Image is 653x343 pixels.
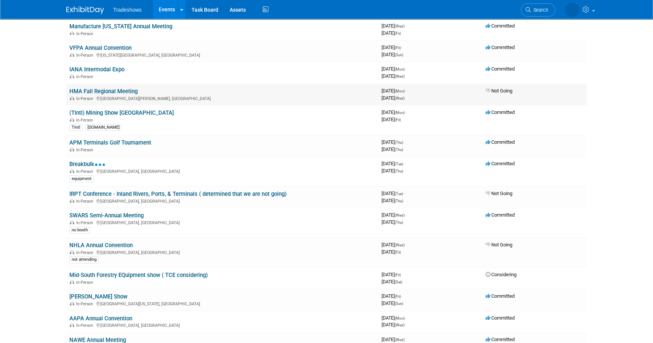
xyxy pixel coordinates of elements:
[76,169,95,174] span: In-Person
[395,192,403,196] span: (Tue)
[70,280,74,284] img: In-Person Event
[69,256,99,263] div: not attending
[69,45,132,51] a: VFPA Annual Convention
[404,161,405,166] span: -
[395,89,405,93] span: (Mon)
[70,96,74,100] img: In-Person Event
[486,109,515,115] span: Committed
[382,30,401,36] span: [DATE]
[406,109,407,115] span: -
[406,242,407,248] span: -
[531,7,548,13] span: Search
[395,199,403,203] span: (Thu)
[76,301,95,306] span: In-Person
[70,148,74,151] img: In-Person Event
[382,109,407,115] span: [DATE]
[76,53,95,58] span: In-Person
[382,52,403,57] span: [DATE]
[113,7,142,13] span: Tradeshows
[76,199,95,204] span: In-Person
[70,74,74,78] img: In-Person Event
[382,322,405,328] span: [DATE]
[382,146,403,152] span: [DATE]
[70,53,74,57] img: In-Person Event
[69,175,94,182] div: equipment
[76,148,95,152] span: In-Person
[382,45,403,50] span: [DATE]
[406,88,407,94] span: -
[395,74,405,78] span: (Wed)
[76,250,95,255] span: In-Person
[486,66,515,72] span: Committed
[69,109,174,116] a: (TIntl) Mining Show [GEOGRAPHIC_DATA]
[382,198,403,203] span: [DATE]
[395,250,401,254] span: (Fri)
[85,124,122,131] div: [DOMAIN_NAME]
[486,315,515,321] span: Committed
[486,139,515,145] span: Committed
[382,191,405,196] span: [DATE]
[70,220,74,224] img: In-Person Event
[402,293,403,299] span: -
[395,67,405,71] span: (Mon)
[69,139,151,146] a: APM Terminals Golf Tournament
[69,315,132,322] a: AAPA Annual Convention
[69,293,127,300] a: [PERSON_NAME] Show
[382,139,405,145] span: [DATE]
[69,249,376,255] div: [GEOGRAPHIC_DATA], [GEOGRAPHIC_DATA]
[395,24,405,28] span: (Wed)
[76,323,95,328] span: In-Person
[69,242,133,249] a: NHLA Annual Convention
[69,95,376,101] div: [GEOGRAPHIC_DATA][PERSON_NAME], [GEOGRAPHIC_DATA]
[70,301,74,305] img: In-Person Event
[395,301,403,306] span: (Sun)
[69,168,376,174] div: [GEOGRAPHIC_DATA], [GEOGRAPHIC_DATA]
[395,169,403,173] span: (Thu)
[395,162,403,166] span: (Tue)
[486,191,512,196] span: Not Going
[382,337,407,342] span: [DATE]
[395,338,405,342] span: (Wed)
[395,118,401,122] span: (Fri)
[69,23,172,30] a: Manufacture [US_STATE] Annual Meeting
[382,95,405,101] span: [DATE]
[70,323,74,327] img: In-Person Event
[404,191,405,196] span: -
[69,191,287,197] a: IRPT Conference - Inland Rivers, Ports, & Terminals ( determined that we are not going)
[69,227,90,234] div: no booth
[382,168,403,174] span: [DATE]
[382,73,405,79] span: [DATE]
[395,280,402,284] span: (Sat)
[76,96,95,101] span: In-Person
[395,31,401,35] span: (Fri)
[382,212,407,218] span: [DATE]
[382,117,401,122] span: [DATE]
[402,272,403,277] span: -
[565,3,579,17] img: Matlyn Lowrey
[395,46,401,50] span: (Fri)
[395,294,401,298] span: (Fri)
[486,337,515,342] span: Committed
[395,140,403,145] span: (Thu)
[69,300,376,306] div: [GEOGRAPHIC_DATA][US_STATE], [GEOGRAPHIC_DATA]
[395,148,403,152] span: (Thu)
[382,279,402,285] span: [DATE]
[69,272,208,278] a: Mid-South Forestry EQuipment show ( TCE considering)
[404,139,405,145] span: -
[76,31,95,36] span: In-Person
[382,161,405,166] span: [DATE]
[69,124,83,131] div: TIntl
[486,242,512,248] span: Not Going
[395,243,405,247] span: (Wed)
[69,322,376,328] div: [GEOGRAPHIC_DATA], [GEOGRAPHIC_DATA]
[69,198,376,204] div: [GEOGRAPHIC_DATA], [GEOGRAPHIC_DATA]
[486,212,515,218] span: Committed
[76,280,95,285] span: In-Person
[69,212,144,219] a: SWARS Semi-Annual Meeting
[486,45,515,50] span: Committed
[395,273,401,277] span: (Fri)
[406,23,407,29] span: -
[382,23,407,29] span: [DATE]
[382,219,403,225] span: [DATE]
[486,23,515,29] span: Committed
